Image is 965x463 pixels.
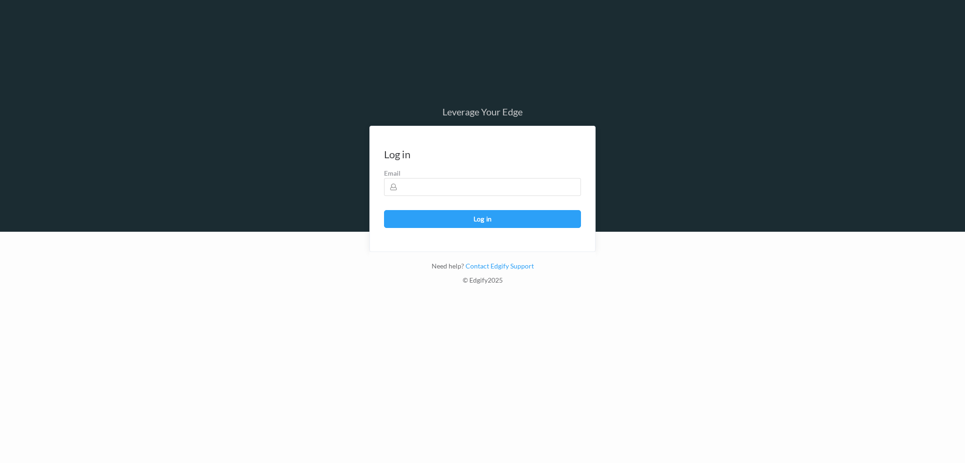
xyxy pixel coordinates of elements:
div: Leverage Your Edge [369,107,596,116]
div: Log in [384,150,410,159]
button: Log in [384,210,581,228]
div: © Edgify 2025 [369,276,596,290]
div: Need help? [369,261,596,276]
label: Email [384,169,581,178]
a: Contact Edgify Support [464,262,534,270]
